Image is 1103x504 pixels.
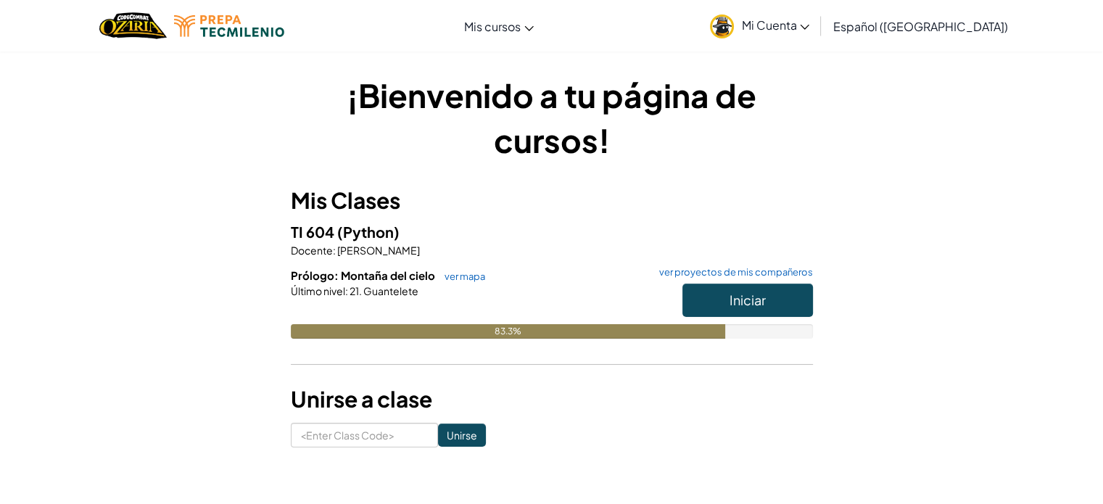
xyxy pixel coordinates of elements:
span: Último nivel [291,284,345,297]
a: ver mapa [437,270,485,282]
span: TI 604 [291,223,337,241]
span: Español ([GEOGRAPHIC_DATA]) [833,19,1007,34]
a: Español ([GEOGRAPHIC_DATA]) [825,7,1015,46]
img: avatar [710,15,734,38]
a: ver proyectos de mis compañeros [652,268,813,277]
img: Tecmilenio logo [174,15,284,37]
span: Guantelete [362,284,418,297]
h3: Mis Clases [291,184,813,217]
button: Iniciar [682,284,813,317]
span: Mi Cuenta [741,17,809,33]
span: (Python) [337,223,400,241]
h3: Unirse a clase [291,383,813,416]
span: Mis cursos [464,19,521,34]
span: Prólogo: Montaña del cielo [291,268,437,282]
span: Docente [291,244,333,257]
span: : [333,244,336,257]
input: <Enter Class Code> [291,423,438,447]
span: Iniciar [730,292,766,308]
img: Home [99,11,167,41]
a: Mis cursos [457,7,541,46]
span: [PERSON_NAME] [336,244,420,257]
a: Mi Cuenta [703,3,817,49]
div: 83.3% [291,324,726,339]
span: : [345,284,348,297]
span: 21. [348,284,362,297]
h1: ¡Bienvenido a tu página de cursos! [291,73,813,162]
a: Ozaria by CodeCombat logo [99,11,167,41]
input: Unirse [438,424,486,447]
